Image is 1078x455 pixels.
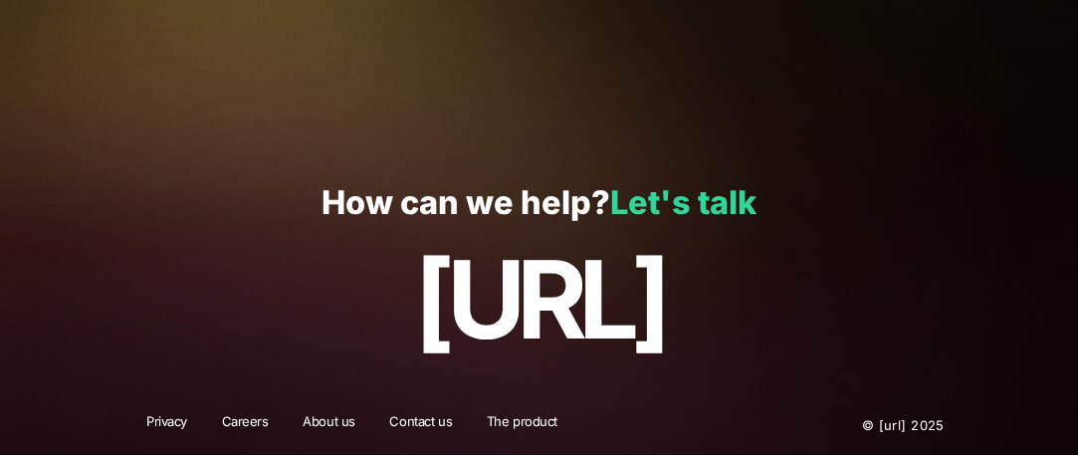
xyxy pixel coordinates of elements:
[209,412,282,438] a: Careers
[290,412,368,438] a: About us
[43,239,1034,360] p: [URL]
[43,185,1034,222] p: How can we help?
[742,412,945,438] p: © [URL] 2025
[474,412,570,438] a: The product
[377,412,466,438] a: Contact us
[133,412,200,438] a: Privacy
[610,183,756,222] a: Let's talk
